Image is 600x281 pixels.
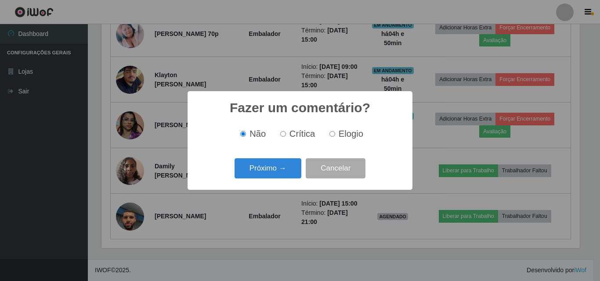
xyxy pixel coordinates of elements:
[289,129,315,139] span: Crítica
[230,100,370,116] h2: Fazer um comentário?
[240,131,246,137] input: Não
[339,129,363,139] span: Elogio
[235,158,301,179] button: Próximo →
[306,158,365,179] button: Cancelar
[329,131,335,137] input: Elogio
[280,131,286,137] input: Crítica
[249,129,266,139] span: Não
